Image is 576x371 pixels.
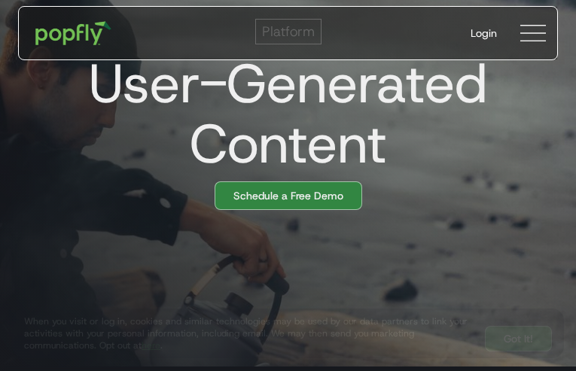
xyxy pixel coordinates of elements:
div: When you visit or log in, cookies and similar technologies may be used by our data partners to li... [24,315,473,351]
h1: User-Generated Content [6,53,558,174]
a: here [142,339,160,351]
div: Login [471,26,497,41]
a: Got It! [485,326,552,351]
a: home [25,11,122,56]
a: Login [459,14,509,53]
a: Schedule a Free Demo [215,181,362,210]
